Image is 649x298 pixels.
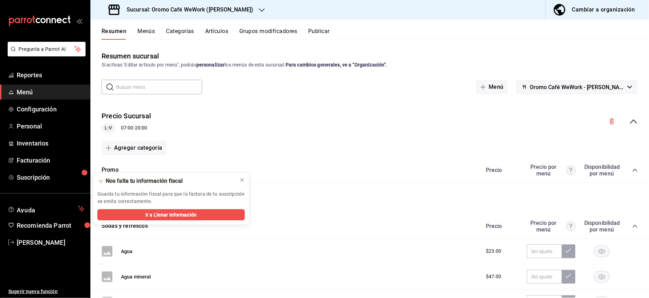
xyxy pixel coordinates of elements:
[102,61,638,69] div: Si activas ‘Editar artículo por menú’, podrás los menús de esta sucursal.
[527,270,562,284] input: Sin ajuste
[239,28,297,40] button: Grupos modificadores
[97,190,245,205] p: Guarda tu información fiscal para que la factura de tu suscripción se emita correctamente.
[102,166,119,174] button: Promo
[102,124,115,132] span: L-V
[102,51,159,61] div: Resumen sucursal
[17,139,85,148] span: Inventarios
[17,238,85,247] span: [PERSON_NAME]
[137,28,155,40] button: Menús
[530,84,625,91] span: Oromo Café WeWork - [PERSON_NAME]
[102,111,151,121] button: Precio Sucursal
[17,121,85,131] span: Personal
[8,288,85,295] span: Sugerir nueva función
[77,18,82,24] button: open_drawer_menu
[166,28,194,40] button: Categorías
[97,177,234,185] div: 🫥 Nos falta tu información fiscal
[17,87,85,97] span: Menú
[572,5,635,15] div: Cambiar a organización
[121,248,133,255] button: Agua
[17,205,75,213] span: Ayuda
[479,223,523,229] div: Precio
[102,141,167,155] button: Agregar categoría
[17,104,85,114] span: Configuración
[121,6,254,14] h3: Sucursal: Oromo Café WeWork ([PERSON_NAME])
[8,42,86,56] button: Pregunta a Parrot AI
[527,244,562,258] input: Sin ajuste
[5,50,86,58] a: Pregunta a Parrot AI
[17,221,85,230] span: Recomienda Parrot
[17,156,85,165] span: Facturación
[632,167,638,173] button: collapse-category-row
[286,62,387,68] strong: Para cambios generales, ve a “Organización”.
[486,273,502,280] span: $47.00
[632,223,638,229] button: collapse-category-row
[145,211,197,219] span: Ir a Llenar Información
[102,28,649,40] div: navigation tabs
[527,220,576,233] div: Precio por menú
[116,80,202,94] input: Buscar menú
[308,28,330,40] button: Publicar
[527,164,576,177] div: Precio por menú
[102,222,148,230] button: Sodas y refrescos
[121,273,151,280] button: Agua mineral
[90,105,649,138] div: collapse-menu-row
[584,220,619,233] div: Disponibilidad por menú
[479,167,523,173] div: Precio
[97,209,245,220] button: Ir a Llenar Información
[19,46,75,53] span: Pregunta a Parrot AI
[102,124,151,132] div: 07:00 - 20:00
[584,164,619,177] div: Disponibilidad por menú
[486,248,502,255] span: $23.00
[17,70,85,80] span: Reportes
[476,80,508,94] button: Menú
[17,173,85,182] span: Suscripción
[516,80,638,94] button: Oromo Café WeWork - [PERSON_NAME]
[197,62,225,68] strong: personalizar
[102,28,126,40] button: Resumen
[205,28,228,40] button: Artículos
